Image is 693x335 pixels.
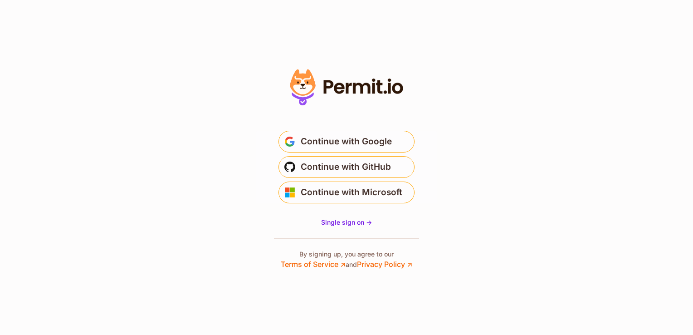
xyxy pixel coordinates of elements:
button: Continue with Microsoft [278,182,415,203]
a: Single sign on -> [321,218,372,227]
p: By signing up, you agree to our and [281,250,412,270]
span: Single sign on -> [321,218,372,226]
a: Privacy Policy ↗ [357,260,412,269]
span: Continue with Google [301,134,392,149]
span: Continue with GitHub [301,160,391,174]
span: Continue with Microsoft [301,185,402,200]
button: Continue with GitHub [278,156,415,178]
a: Terms of Service ↗ [281,260,346,269]
button: Continue with Google [278,131,415,153]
